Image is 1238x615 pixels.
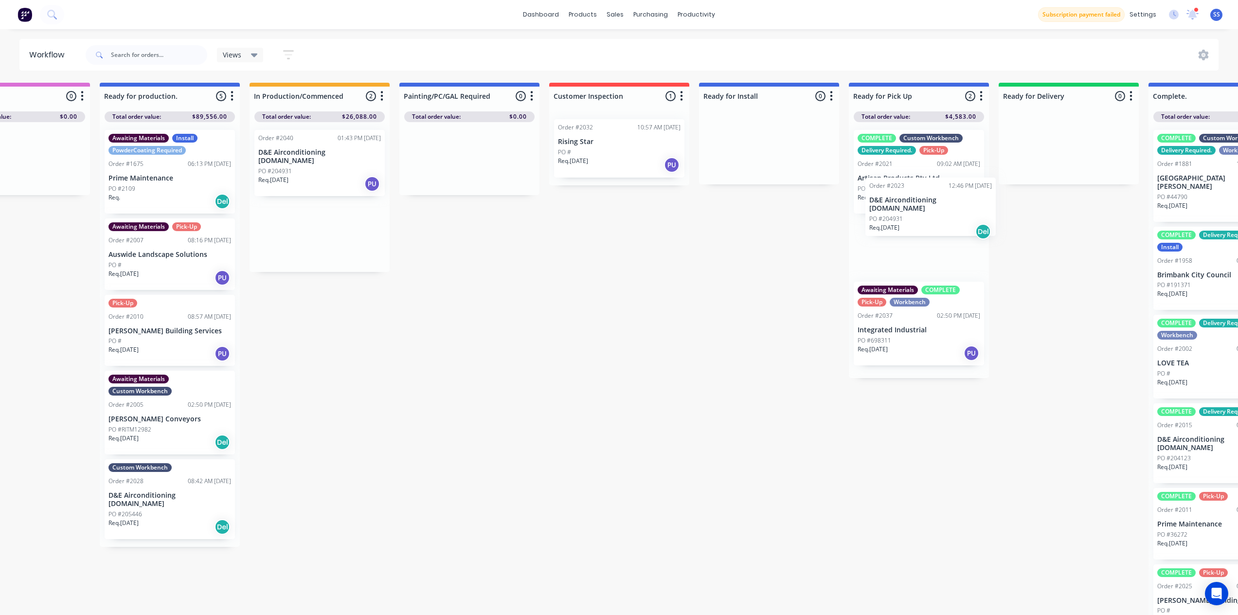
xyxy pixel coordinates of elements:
img: Factory [18,7,32,22]
span: 0 [815,91,825,101]
span: Total order value: [861,112,910,121]
input: Enter column name… [703,91,799,101]
span: Total order value: [1161,112,1210,121]
span: $0.00 [60,112,77,121]
input: Enter column name… [853,91,949,101]
span: 1 [665,91,676,101]
input: Enter column name… [104,91,200,101]
span: Total order value: [412,112,461,121]
input: Enter column name… [1003,91,1099,101]
input: Search for orders... [111,45,207,65]
button: Subscription payment failed [1038,7,1125,22]
span: 2 [965,91,975,101]
div: settings [1125,7,1161,22]
div: products [564,7,602,22]
span: $4,583.00 [945,112,976,121]
div: Workflow [29,49,69,61]
input: Enter column name… [404,91,500,101]
input: Enter column name… [554,91,649,101]
div: purchasing [628,7,673,22]
span: Total order value: [262,112,311,121]
span: 2 [366,91,376,101]
input: Enter column name… [254,91,350,101]
span: $0.00 [509,112,527,121]
span: 0 [516,91,526,101]
span: 0 [1115,91,1125,101]
span: Views [223,50,241,60]
span: 0 [66,91,76,101]
span: $89,556.00 [192,112,227,121]
span: 5 [216,91,226,101]
div: Open Intercom Messenger [1205,582,1228,605]
span: $26,088.00 [342,112,377,121]
div: sales [602,7,628,22]
span: SS [1213,10,1220,19]
a: dashboard [518,7,564,22]
span: Total order value: [112,112,161,121]
div: productivity [673,7,720,22]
